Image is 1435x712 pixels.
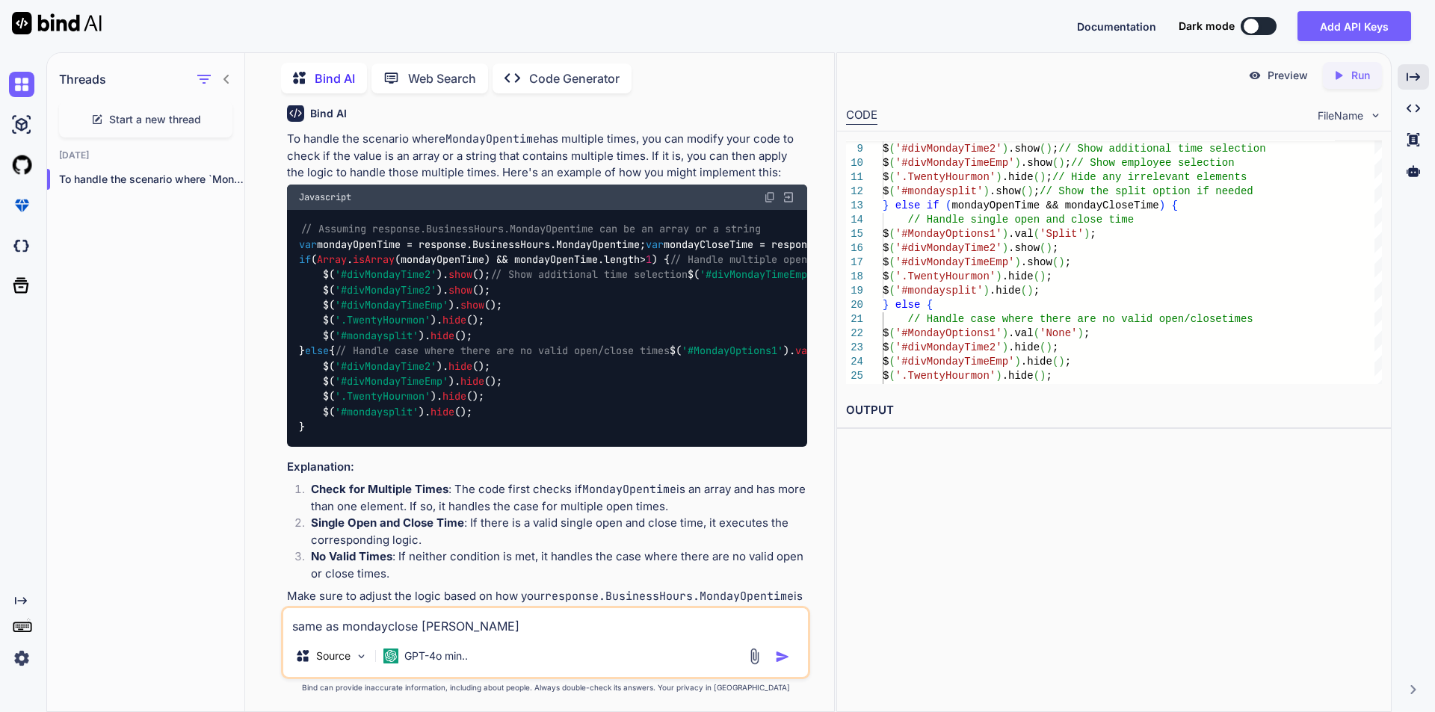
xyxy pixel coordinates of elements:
span: ; [1052,242,1058,254]
div: 12 [846,185,863,199]
div: 17 [846,256,863,270]
span: ( [1021,185,1027,197]
span: ; [1046,370,1052,382]
span: ) [1046,341,1052,353]
span: .hide [989,285,1020,297]
span: show [448,268,472,282]
code: MondayOpentime [445,131,540,146]
div: 18 [846,270,863,284]
span: '.TwentyHourmon' [895,270,995,282]
div: 20 [846,298,863,312]
span: ) [1002,143,1007,155]
span: ; [1084,327,1090,339]
span: // Show additional time selection [1058,143,1265,155]
span: ) [1077,327,1083,339]
span: // Show additional time selection [490,268,688,282]
span: ( [1033,270,1039,282]
span: mondayOpenTime && mondayCloseTime [951,199,1158,211]
span: '#divMondayTime2' [895,143,1002,155]
span: '#mondaysplit' [335,405,419,418]
img: copy [764,191,776,203]
img: Bind AI [12,12,102,34]
span: hide [442,314,466,327]
li: : If neither condition is met, it handles the case where there are no valid open or close times. [299,548,807,582]
span: if [926,199,939,211]
span: BusinessHours [472,238,550,251]
span: ( [889,285,895,297]
div: 15 [846,227,863,241]
span: ) [1046,242,1052,254]
span: ) [1058,157,1064,169]
span: .val [1008,327,1034,339]
span: ( [1040,242,1046,254]
div: 19 [846,284,863,298]
span: '#mondaysplit' [335,329,419,342]
span: '#divMondayTimeEmp' [335,298,448,312]
span: ; [1033,285,1039,297]
span: '#divMondayTimeEmp' [700,268,813,282]
span: ( [889,341,895,353]
span: ; [1052,143,1058,155]
span: ) [1002,341,1007,353]
span: '#divMondayTimeEmp' [895,256,1014,268]
span: .hide [1008,341,1040,353]
span: ) [1040,270,1046,282]
img: ai-studio [9,112,34,137]
div: 24 [846,355,863,369]
span: FileName [1318,108,1363,123]
h3: Explanation: [287,459,807,476]
span: '#divMondayTimeEmp' [895,356,1014,368]
span: ) [1040,370,1046,382]
span: else [895,199,920,211]
span: ( [1052,256,1058,268]
span: Dark mode [1179,19,1235,34]
span: ( [889,242,895,254]
span: ) [1002,327,1007,339]
img: darkCloudIdeIcon [9,233,34,259]
span: '#divMondayTime2' [895,242,1002,254]
span: isArray [353,253,395,266]
button: Documentation [1077,19,1156,34]
h1: Threads [59,70,106,88]
span: show [460,298,484,312]
span: '.TwentyHourmon' [335,390,430,403]
p: To handle the scenario where has multiple times, you can modify your code to check if the value i... [287,131,807,182]
span: ( [1021,285,1027,297]
span: show [448,283,472,297]
span: ( [1033,171,1039,183]
span: ; [1090,228,1096,240]
span: hide [448,359,472,373]
span: $ [883,242,889,254]
span: $ [883,185,889,197]
p: GPT-4o min.. [404,648,468,663]
span: ) [1027,185,1033,197]
code: MondayOpentime [582,482,676,497]
span: // Handle case where there are no valid open/close [907,313,1221,325]
span: .show [1021,157,1052,169]
img: premium [9,193,34,218]
li: : The code first checks if is an array and has more than one element. If so, it handles the case ... [299,481,807,515]
span: Documentation [1077,20,1156,33]
span: .hide [1002,370,1033,382]
span: ) [1058,256,1064,268]
div: 9 [846,142,863,156]
span: $ [883,228,889,240]
span: val [795,344,813,358]
div: 11 [846,170,863,185]
span: '#divMondayTime2' [895,341,1002,353]
span: ( [889,370,895,382]
span: ; [1052,341,1058,353]
span: hide [430,329,454,342]
span: var [646,238,664,251]
span: } [883,299,889,311]
span: $ [883,171,889,183]
span: .show [989,185,1020,197]
span: // Show the split option if needed [1040,185,1253,197]
span: ( [1033,327,1039,339]
span: ; [1064,256,1070,268]
span: $ [883,370,889,382]
span: .show [1021,256,1052,268]
span: ) [1014,356,1020,368]
p: Run [1351,68,1370,83]
img: chevron down [1369,109,1382,122]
